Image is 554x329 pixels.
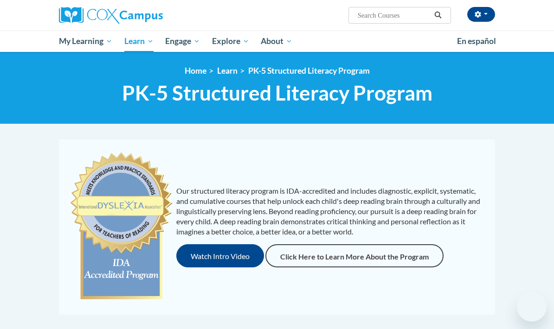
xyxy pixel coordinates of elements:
input: Search Courses [357,10,431,21]
img: c477cda6-e343-453b-bfce-d6f9e9818e1c.png [68,148,174,305]
button: Account Settings [467,7,495,22]
span: Explore [212,36,249,47]
span: Engage [165,36,200,47]
p: Our structured literacy program is IDA-accredited and includes diagnostic, explicit, systematic, ... [176,186,486,237]
span: My Learning [59,36,112,47]
a: About [255,31,299,52]
a: Engage [159,31,206,52]
a: My Learning [53,31,118,52]
span: PK-5 Structured Literacy Program [122,81,432,105]
a: Explore [206,31,255,52]
a: En español [451,32,502,51]
button: Search [431,10,445,21]
a: Click Here to Learn More About the Program [265,244,444,267]
a: PK-5 Structured Literacy Program [248,66,370,76]
a: Cox Campus [59,7,195,24]
span: Learn [124,36,154,47]
span: About [261,36,292,47]
iframe: Button to launch messaging window [517,292,547,322]
button: Watch Intro Video [176,244,264,267]
a: Home [185,66,206,76]
a: Learn [118,31,160,52]
span: En español [457,36,496,46]
div: Main menu [52,31,502,52]
a: Learn [217,66,238,76]
img: Cox Campus [59,7,163,24]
